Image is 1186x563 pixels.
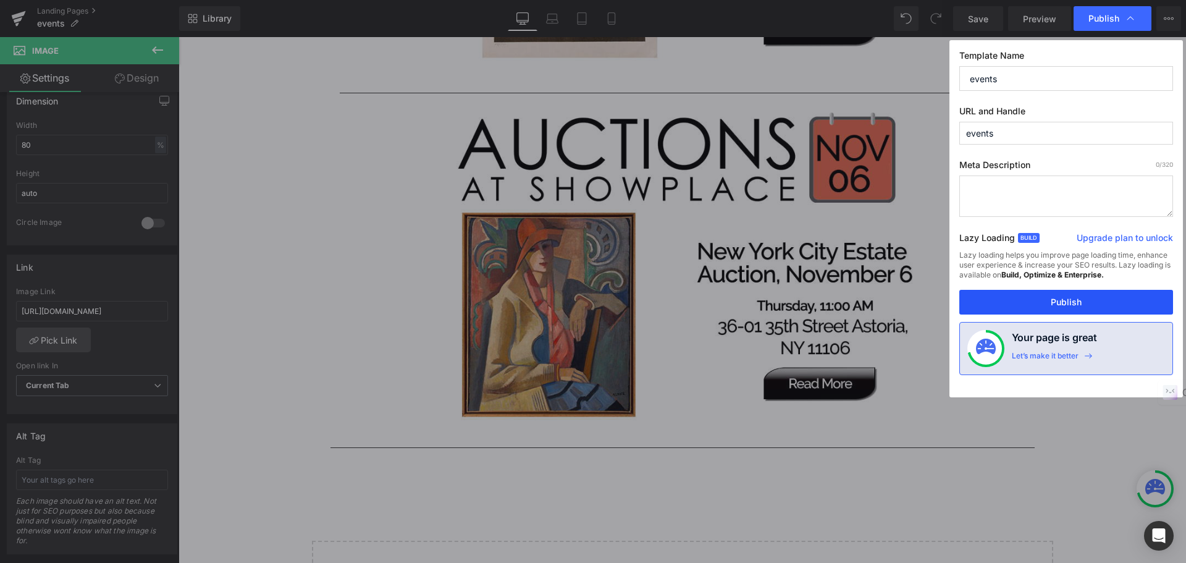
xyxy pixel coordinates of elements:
span: 0 [1156,161,1159,168]
img: onboarding-status.svg [976,339,996,358]
label: Template Name [959,50,1173,66]
span: Publish [1088,13,1119,24]
label: URL and Handle [959,106,1173,122]
div: Open Intercom Messenger [1144,521,1174,551]
label: Meta Description [959,159,1173,176]
span: /320 [1156,161,1173,168]
span: Build [1018,233,1040,243]
strong: Build, Optimize & Enterprise. [1001,270,1104,279]
div: Let’s make it better [1012,351,1079,367]
div: Lazy loading helps you improve page loading time, enhance user experience & increase your SEO res... [959,250,1173,290]
h4: Your page is great [1012,330,1097,351]
button: Publish [959,290,1173,315]
a: Upgrade plan to unlock [1077,232,1173,249]
label: Lazy Loading [959,230,1015,250]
